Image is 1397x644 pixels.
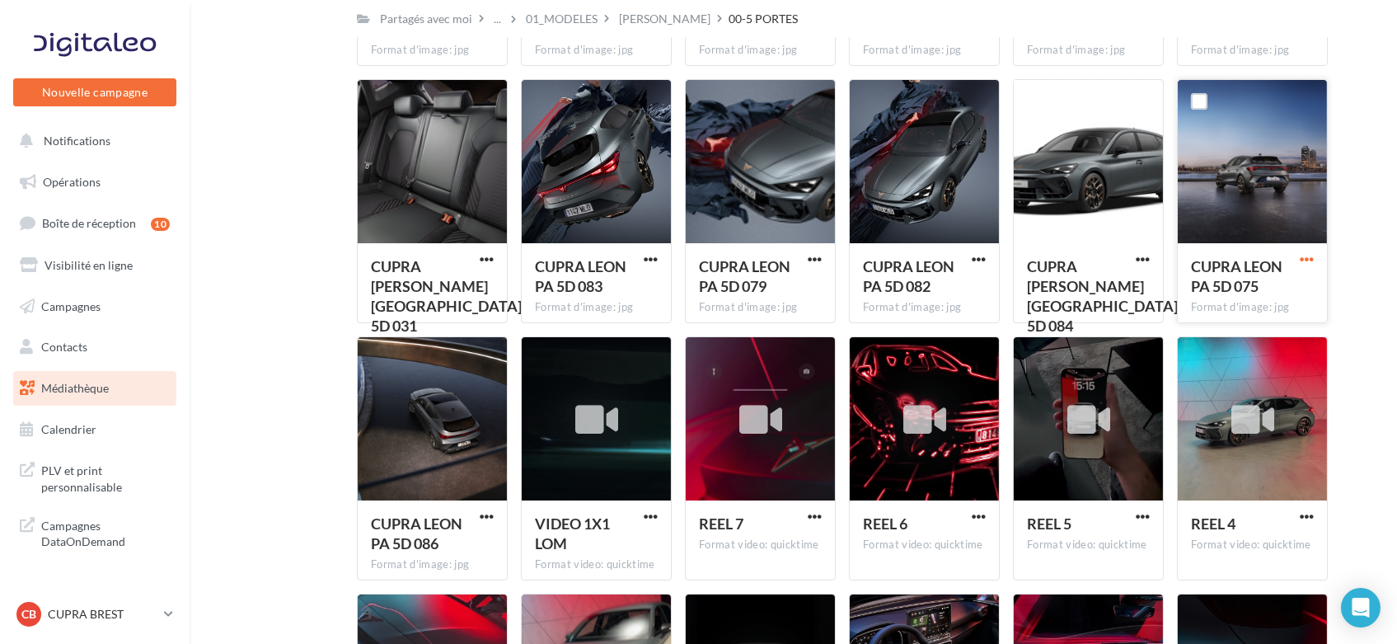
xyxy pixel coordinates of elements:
[10,124,173,158] button: Notifications
[10,371,180,406] a: Médiathèque
[729,11,798,27] div: 00-5 PORTES
[371,515,462,552] span: CUPRA LEON PA 5D 086
[699,43,822,58] div: Format d'image: jpg
[1027,538,1150,552] div: Format video: quicktime
[863,43,986,58] div: Format d'image: jpg
[1027,257,1178,335] span: CUPRA LEON PA 5D 084
[526,11,598,27] div: 01_MODELES
[863,538,986,552] div: Format video: quicktime
[41,422,96,436] span: Calendrier
[10,508,180,557] a: Campagnes DataOnDemand
[1191,300,1314,315] div: Format d'image: jpg
[699,515,743,533] span: REEL 7
[371,43,494,58] div: Format d'image: jpg
[21,606,36,623] span: CB
[48,606,157,623] p: CUPRA BREST
[41,381,109,395] span: Médiathèque
[1191,538,1314,552] div: Format video: quicktime
[10,453,180,501] a: PLV et print personnalisable
[699,257,790,295] span: CUPRA LEON PA 5D 079
[1027,43,1150,58] div: Format d'image: jpg
[13,599,176,630] a: CB CUPRA BREST
[863,257,954,295] span: CUPRA LEON PA 5D 082
[10,330,180,364] a: Contacts
[371,257,522,335] span: CUPRA LEON PA 5D 031
[13,78,176,106] button: Nouvelle campagne
[535,557,658,572] div: Format video: quicktime
[490,7,504,31] div: ...
[535,515,610,552] span: VIDEO 1X1 LOM
[41,515,170,550] span: Campagnes DataOnDemand
[1191,257,1282,295] span: CUPRA LEON PA 5D 075
[151,218,170,231] div: 10
[10,205,180,241] a: Boîte de réception10
[10,289,180,324] a: Campagnes
[1191,43,1314,58] div: Format d'image: jpg
[1027,515,1071,533] span: REEL 5
[371,557,494,572] div: Format d'image: jpg
[1341,588,1381,628] div: Open Intercom Messenger
[41,340,87,354] span: Contacts
[535,43,658,58] div: Format d'image: jpg
[42,216,136,230] span: Boîte de réception
[44,134,110,148] span: Notifications
[43,175,101,189] span: Opérations
[41,298,101,313] span: Campagnes
[380,11,472,27] div: Partagés avec moi
[863,300,986,315] div: Format d'image: jpg
[699,538,822,552] div: Format video: quicktime
[863,515,907,533] span: REEL 6
[45,258,133,272] span: Visibilité en ligne
[41,459,170,495] span: PLV et print personnalisable
[10,165,180,200] a: Opérations
[535,257,626,295] span: CUPRA LEON PA 5D 083
[1191,515,1235,533] span: REEL 4
[619,11,710,27] div: [PERSON_NAME]
[10,412,180,447] a: Calendrier
[535,300,658,315] div: Format d'image: jpg
[10,248,180,283] a: Visibilité en ligne
[699,300,822,315] div: Format d'image: jpg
